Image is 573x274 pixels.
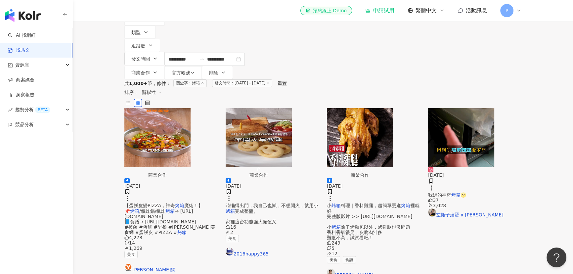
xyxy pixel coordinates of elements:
[131,30,141,35] span: 類型
[327,183,420,189] div: [DATE]
[131,56,150,62] span: 發文時間
[152,81,171,86] span: 條件 ：
[124,203,175,208] span: 【蛋餅皮變PIZZA，神奇
[35,107,50,113] div: BETA
[327,246,420,251] div: 5
[165,208,175,214] mark: 烤箱
[401,203,410,208] mark: 烤箱
[226,108,292,178] button: 商業合作
[327,203,331,208] span: 小
[306,7,347,14] div: 預約線上 Demo
[175,203,184,208] mark: 烤箱
[202,66,233,79] button: 排除
[428,108,494,167] img: post-image
[327,256,340,263] span: 美食
[226,230,319,235] div: 2
[142,87,162,98] span: 關聯性
[212,79,272,87] span: 發文時間：[DATE] - [DATE]
[428,192,451,198] span: 我媽的神奇
[124,108,191,167] img: post-image
[15,102,50,117] span: 趨勢分析
[341,203,401,208] span: 料理｜香料雞腿，超簡單丟進
[131,70,150,75] span: 商業合作
[124,172,191,178] div: 商業合作
[15,58,29,72] span: 資源庫
[199,57,204,62] span: to
[226,183,319,189] div: [DATE]
[226,248,319,256] a: KOL Avatar2016happy365
[5,9,41,22] img: logo
[8,32,36,39] a: searchAI 找網紅
[8,108,13,112] span: rise
[124,240,218,246] div: 14
[226,235,239,242] span: 美食
[428,208,436,216] img: KOL Avatar
[461,192,466,198] span: 🌝
[327,251,420,256] div: 12
[15,117,34,132] span: 競品分析
[331,224,341,230] mark: 烤箱
[124,52,165,65] button: 發文時間
[428,172,521,178] div: [DATE]
[466,7,487,14] span: 活動訊息
[124,81,152,86] div: 共 筆
[416,7,437,14] span: 繁體中文
[124,208,215,235] span: → [URL][DOMAIN_NAME] 📘食譜→ [URL][DOMAIN_NAME] #披薩 #蛋餅 #早餐 #[PERSON_NAME]美食網 #蛋餅皮 #PIZZA #
[327,172,393,178] div: 商業合作
[300,6,352,15] a: 預約線上 Demo
[129,81,148,86] span: 1,000+
[209,70,218,75] span: 排除
[8,92,34,98] a: 洞察報告
[172,70,190,75] span: 官方帳號
[8,47,30,54] a: 找貼文
[124,246,218,251] div: 1,269
[226,248,234,255] img: KOL Avatar
[124,39,160,52] button: 追蹤數
[428,208,521,217] a: KOL Avatar左撇子滷蛋 x [PERSON_NAME]
[278,81,287,86] div: 重置
[130,208,139,214] mark: 烤箱
[124,108,191,178] button: 商業合作
[177,230,187,235] mark: 烤箱
[343,256,356,263] span: 食譜
[547,248,566,267] iframe: Help Scout Beacon - Open
[327,203,419,229] span: 裡就好 完整版影片 >> [URL][DOMAIN_NAME] 小
[226,224,319,230] div: 16
[506,7,508,14] span: P
[226,208,235,214] mark: 烤箱
[226,208,277,224] span: 完成整盤。 家裡這台功能強大顏值又
[165,66,202,79] button: 官方帳號
[124,263,218,272] a: KOL Avatar[PERSON_NAME]網
[124,183,218,189] div: [DATE]
[327,108,393,167] img: post-image
[199,57,204,62] span: swap-right
[428,203,521,208] div: 3,028
[139,208,165,214] span: /氣炸鍋/氣炸
[331,203,341,208] mark: 烤箱
[124,25,155,39] button: 類型
[365,7,394,14] a: 申請試用
[226,108,292,167] img: post-image
[124,203,203,213] span: 魔術！】 📌
[428,198,521,203] div: 37
[124,87,521,98] div: 排序：
[327,224,410,240] span: 除了烤麵包以外，烤雞腿也沒問題 香料香氣很足，皮脆肉汁多 難度不高，試試看吧！
[226,203,318,208] span: 時懶得出門，我自己也懶，不想開火，就用小
[124,251,138,258] span: 美食
[8,77,34,83] a: 商案媒合
[131,43,145,48] span: 追蹤數
[451,192,461,198] mark: 烤箱
[327,240,420,246] div: 249
[226,172,292,178] div: 商業合作
[124,263,132,271] img: KOL Avatar
[327,108,393,178] button: 商業合作
[173,79,207,87] span: 關鍵字：烤箱
[124,66,165,79] button: 商業合作
[124,235,218,240] div: 4,273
